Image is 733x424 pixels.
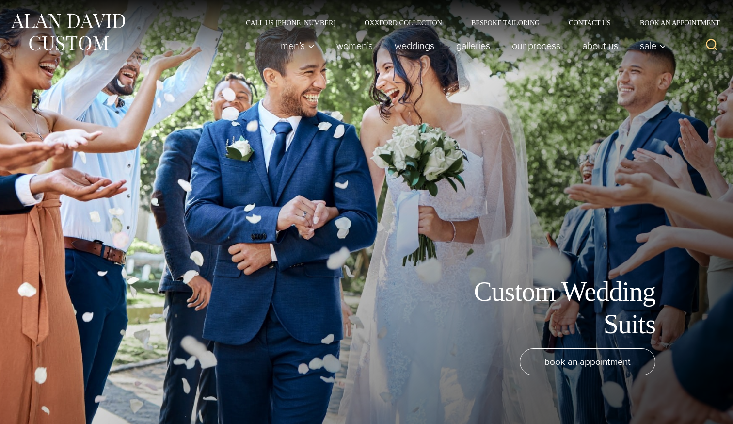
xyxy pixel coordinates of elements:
[457,19,554,26] a: Bespoke Tailoring
[640,41,666,50] span: Sale
[10,11,126,54] img: Alan David Custom
[384,36,446,55] a: weddings
[554,19,625,26] a: Contact Us
[572,36,629,55] a: About Us
[520,348,655,375] a: book an appointment
[231,19,723,26] nav: Secondary Navigation
[700,34,723,57] button: View Search Form
[446,36,501,55] a: Galleries
[270,36,671,55] nav: Primary Navigation
[437,276,655,341] h1: Custom Wedding Suits
[501,36,572,55] a: Our Process
[544,355,631,369] span: book an appointment
[231,19,350,26] a: Call Us [PHONE_NUMBER]
[326,36,384,55] a: Women’s
[350,19,457,26] a: Oxxford Collection
[281,41,315,50] span: Men’s
[625,19,723,26] a: Book an Appointment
